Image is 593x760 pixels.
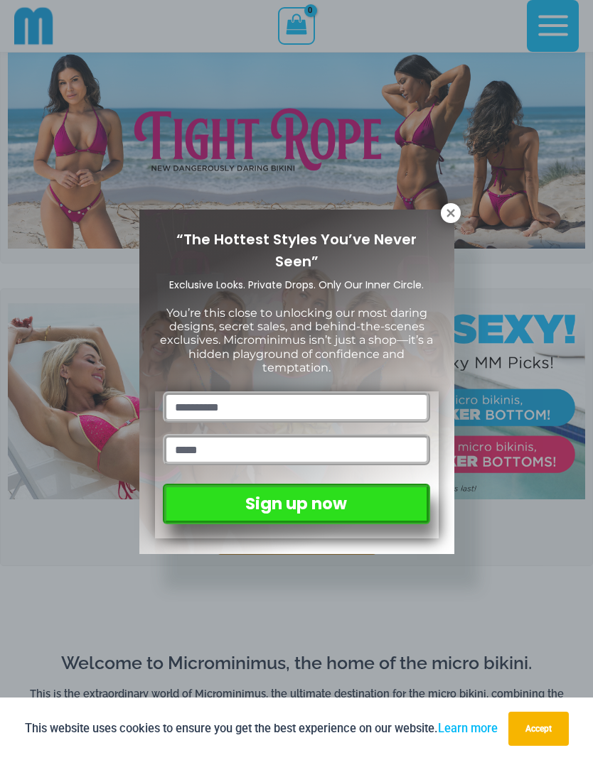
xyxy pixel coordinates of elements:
a: Learn more [438,722,498,735]
span: “The Hottest Styles You’ve Never Seen” [176,229,417,271]
p: This website uses cookies to ensure you get the best experience on our website. [25,719,498,738]
span: You’re this close to unlocking our most daring designs, secret sales, and behind-the-scenes exclu... [160,306,433,374]
button: Close [441,203,461,223]
button: Accept [508,712,569,746]
button: Sign up now [163,484,429,524]
span: Exclusive Looks. Private Drops. Only Our Inner Circle. [169,278,424,292]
